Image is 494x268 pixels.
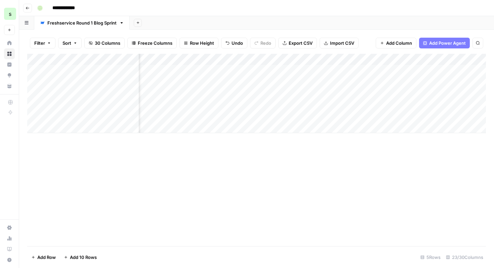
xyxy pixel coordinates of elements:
[4,48,15,59] a: Browse
[34,40,45,46] span: Filter
[27,252,60,263] button: Add Row
[4,81,15,91] a: Your Data
[47,20,117,26] div: Freshservice Round 1 Blog Sprint
[4,70,15,81] a: Opportunities
[232,40,243,46] span: Undo
[4,244,15,255] a: Learning Hub
[418,252,443,263] div: 5 Rows
[419,38,470,48] button: Add Power Agent
[320,38,359,48] button: Import CSV
[34,16,130,30] a: Freshservice Round 1 Blog Sprint
[63,40,71,46] span: Sort
[278,38,317,48] button: Export CSV
[30,38,55,48] button: Filter
[4,233,15,244] a: Usage
[58,38,82,48] button: Sort
[4,59,15,70] a: Insights
[330,40,354,46] span: Import CSV
[376,38,416,48] button: Add Column
[179,38,218,48] button: Row Height
[37,254,56,261] span: Add Row
[138,40,172,46] span: Freeze Columns
[289,40,313,46] span: Export CSV
[250,38,276,48] button: Redo
[443,252,486,263] div: 23/30 Columns
[95,40,120,46] span: 30 Columns
[386,40,412,46] span: Add Column
[4,255,15,265] button: Help + Support
[260,40,271,46] span: Redo
[70,254,97,261] span: Add 10 Rows
[190,40,214,46] span: Row Height
[127,38,177,48] button: Freeze Columns
[84,38,125,48] button: 30 Columns
[4,5,15,22] button: Workspace: saasgenie
[429,40,466,46] span: Add Power Agent
[4,38,15,48] a: Home
[9,10,11,18] span: s
[60,252,101,263] button: Add 10 Rows
[4,222,15,233] a: Settings
[221,38,247,48] button: Undo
